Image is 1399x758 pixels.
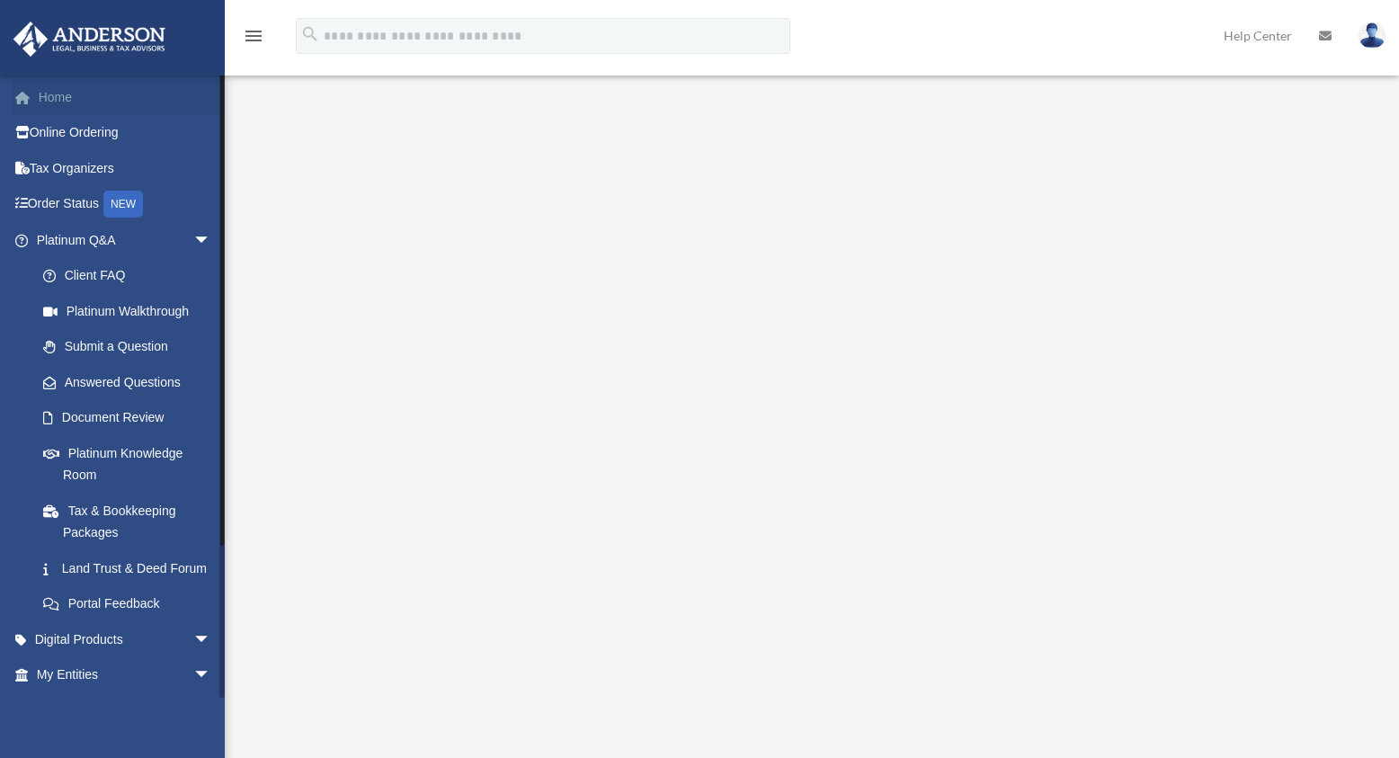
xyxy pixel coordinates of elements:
div: NEW [103,191,143,218]
img: User Pic [1359,22,1386,49]
a: Document Review [25,400,238,436]
a: Submit a Question [25,329,238,365]
i: search [300,24,320,44]
a: Tax Organizers [13,150,238,186]
a: Platinum Walkthrough [25,293,229,329]
a: Answered Questions [25,364,238,400]
img: Anderson Advisors Platinum Portal [8,22,171,57]
a: menu [243,31,264,47]
span: arrow_drop_down [193,621,229,658]
a: Platinum Knowledge Room [25,435,238,493]
i: menu [243,25,264,47]
a: Client FAQ [25,258,238,294]
span: arrow_drop_down [193,657,229,694]
a: Land Trust & Deed Forum [25,550,238,586]
a: Portal Feedback [25,586,238,622]
a: My Entitiesarrow_drop_down [13,657,238,693]
a: My [PERSON_NAME] Teamarrow_drop_down [13,692,238,728]
a: Order StatusNEW [13,186,238,223]
a: Online Ordering [13,115,238,151]
a: Tax & Bookkeeping Packages [25,493,238,550]
a: Digital Productsarrow_drop_down [13,621,238,657]
a: Home [13,79,238,115]
span: arrow_drop_down [193,222,229,259]
iframe: <span data-mce-type="bookmark" style="display: inline-block; width: 0px; overflow: hidden; line-h... [325,109,1296,648]
span: arrow_drop_down [193,692,229,729]
a: Platinum Q&Aarrow_drop_down [13,222,238,258]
